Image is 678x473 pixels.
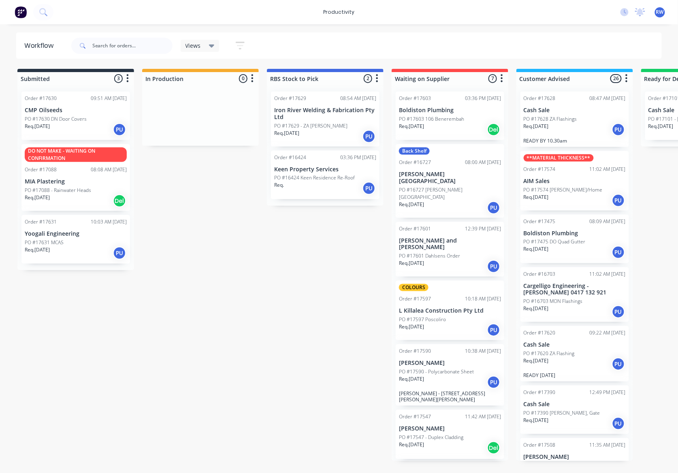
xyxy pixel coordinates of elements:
p: PO #17601 Dahlsens Order [399,252,460,260]
div: DO NOT MAKE - WAITING ON CONFIRMATION [25,147,127,162]
p: Req. [DATE] [524,194,549,201]
p: Req. [DATE] [399,123,424,130]
p: [PERSON_NAME] [399,360,501,366]
p: Cash Sale [524,341,626,348]
div: PU [612,194,625,207]
p: Req. [DATE] [399,323,424,330]
div: Order #17590 [399,347,431,355]
div: COLOURSOrder #1759710:18 AM [DATE]L Killalea Construction Pty LtdPO #17597 PoscoliroReq.[DATE]PU [396,281,504,340]
div: Order #1760112:39 PM [DATE][PERSON_NAME] and [PERSON_NAME]PO #17601 Dahlsens OrderReq.[DATE]PU [396,222,504,277]
div: 11:02 AM [DATE] [590,271,626,278]
div: Back Shelf [399,147,430,155]
div: PU [362,130,375,143]
div: Order #17603 [399,95,431,102]
div: 08:54 AM [DATE] [340,95,376,102]
p: Cash Sale [524,107,626,114]
div: Order #1739012:49 PM [DATE]Cash SalePO #17390 [PERSON_NAME], GateReq.[DATE]PU [520,386,629,434]
div: 12:39 PM [DATE] [465,225,501,232]
div: Order #1763009:51 AM [DATE]CMP OilseedsPO #17630 DN Door CoversReq.[DATE]PU [21,92,130,140]
div: Order #16727 [399,159,431,166]
img: Factory [15,6,27,18]
p: Req. [DATE] [524,417,549,424]
div: 12:49 PM [DATE] [590,389,626,396]
div: Order #17574 [524,166,556,173]
p: PO #17574 [PERSON_NAME]/Home [524,186,603,194]
span: Views [185,41,201,50]
div: 11:35 AM [DATE] [590,441,626,449]
p: CMP Oilseeds [25,107,127,114]
div: PU [113,247,126,260]
div: Order #16424 [274,154,306,161]
div: DO NOT MAKE - WAITING ON CONFIRMATIONOrder #1708808:08 AM [DATE]MIA PlasteringPO #17088 - Rainwat... [21,144,130,211]
p: Req. [DATE] [524,245,549,253]
p: Req. [DATE] [399,441,424,448]
div: Order #1760303:36 PM [DATE]Boldiston PlumbingPO #17603 106 BenerembahReq.[DATE]Del [396,92,504,140]
div: PU [113,123,126,136]
p: [PERSON_NAME] - [STREET_ADDRESS][PERSON_NAME][PERSON_NAME] [399,390,501,403]
div: Order #17631 [25,218,57,226]
p: [PERSON_NAME] [399,425,501,432]
p: PO #17547 - Duplex Cladding [399,434,463,441]
div: Order #1754711:42 AM [DATE][PERSON_NAME]PO #17547 - Duplex CladdingReq.[DATE]Del [396,410,504,459]
div: Order #1762808:47 AM [DATE]Cash SalePO #17628 ZA FlashingsReq.[DATE]PUREADY BY 10.30am [520,92,629,147]
p: MIA Plastering [25,178,127,185]
div: 11:02 AM [DATE] [590,166,626,173]
p: Req. [DATE] [25,123,50,130]
p: Req. [DATE] [399,375,424,383]
p: Keen Property Services [274,166,376,173]
div: PU [612,358,625,371]
p: PO #17597 Poscoliro [399,316,446,323]
p: Req. [DATE] [274,130,299,137]
div: 08:08 AM [DATE] [91,166,127,173]
div: 10:03 AM [DATE] [91,218,127,226]
div: 08:47 AM [DATE] [590,95,626,102]
div: **MATERIAL THICKNESS** [524,154,594,162]
div: Order #17629 [274,95,306,102]
p: [PERSON_NAME] and [PERSON_NAME] [399,237,501,251]
div: 10:38 AM [DATE] [465,347,501,355]
input: Search for orders... [92,38,173,54]
p: PO #16424 Keen Residence Re-Roof [274,174,355,181]
div: PU [362,182,375,195]
p: Boldiston Plumbing [524,230,626,237]
div: productivity [320,6,359,18]
span: RW [656,9,664,16]
div: Order #17547 [399,413,431,420]
div: **MATERIAL THICKNESS**Order #1757411:02 AM [DATE]AIM SalesPO #17574 [PERSON_NAME]/HomeReq.[DATE]PU [520,151,629,211]
div: PU [487,376,500,389]
div: Order #17620 [524,329,556,337]
div: 08:09 AM [DATE] [590,218,626,225]
div: PU [612,305,625,318]
div: 09:22 AM [DATE] [590,329,626,337]
div: Order #17088 [25,166,57,173]
div: Del [487,441,500,454]
p: PO #17631 MCAS [25,239,64,246]
div: Del [113,194,126,207]
p: PO #17590 - Polycarbonate Sheet [399,368,474,375]
div: Order #1747508:09 AM [DATE]Boldiston PlumbingPO #17475 DO Quad GutterReq.[DATE]PU [520,215,629,263]
p: Yoogali Engineering [25,230,127,237]
div: PU [487,201,500,214]
p: [PERSON_NAME] [524,454,626,460]
div: 11:42 AM [DATE] [465,413,501,420]
p: Req. [DATE] [524,123,549,130]
div: COLOURS [399,284,429,291]
div: Order #1759010:38 AM [DATE][PERSON_NAME]PO #17590 - Polycarbonate SheetReq.[DATE]PU[PERSON_NAME] ... [396,344,504,406]
p: Req. [274,181,284,189]
p: Req. [DATE] [25,246,50,254]
p: L Killalea Construction Pty Ltd [399,307,501,314]
div: Order #1762009:22 AM [DATE]Cash SalePO #17620 ZA FlashingReq.[DATE]PUREADY [DATE] [520,326,629,381]
div: 08:00 AM [DATE] [465,159,501,166]
div: 03:36 PM [DATE] [465,95,501,102]
div: Order #17508 [524,441,556,449]
div: PU [612,417,625,430]
p: [PERSON_NAME][GEOGRAPHIC_DATA] [399,171,501,185]
p: PO #17629 - ZA [PERSON_NAME] [274,122,348,130]
p: Cash Sale [524,401,626,408]
p: Req. [DATE] [524,357,549,364]
p: PO #17620 ZA Flashing [524,350,575,357]
div: Order #17628 [524,95,556,102]
p: PO #16703 MON Flashings [524,298,583,305]
p: PO #16727 [PERSON_NAME][GEOGRAPHIC_DATA] [399,186,501,201]
div: Order #17390 [524,389,556,396]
